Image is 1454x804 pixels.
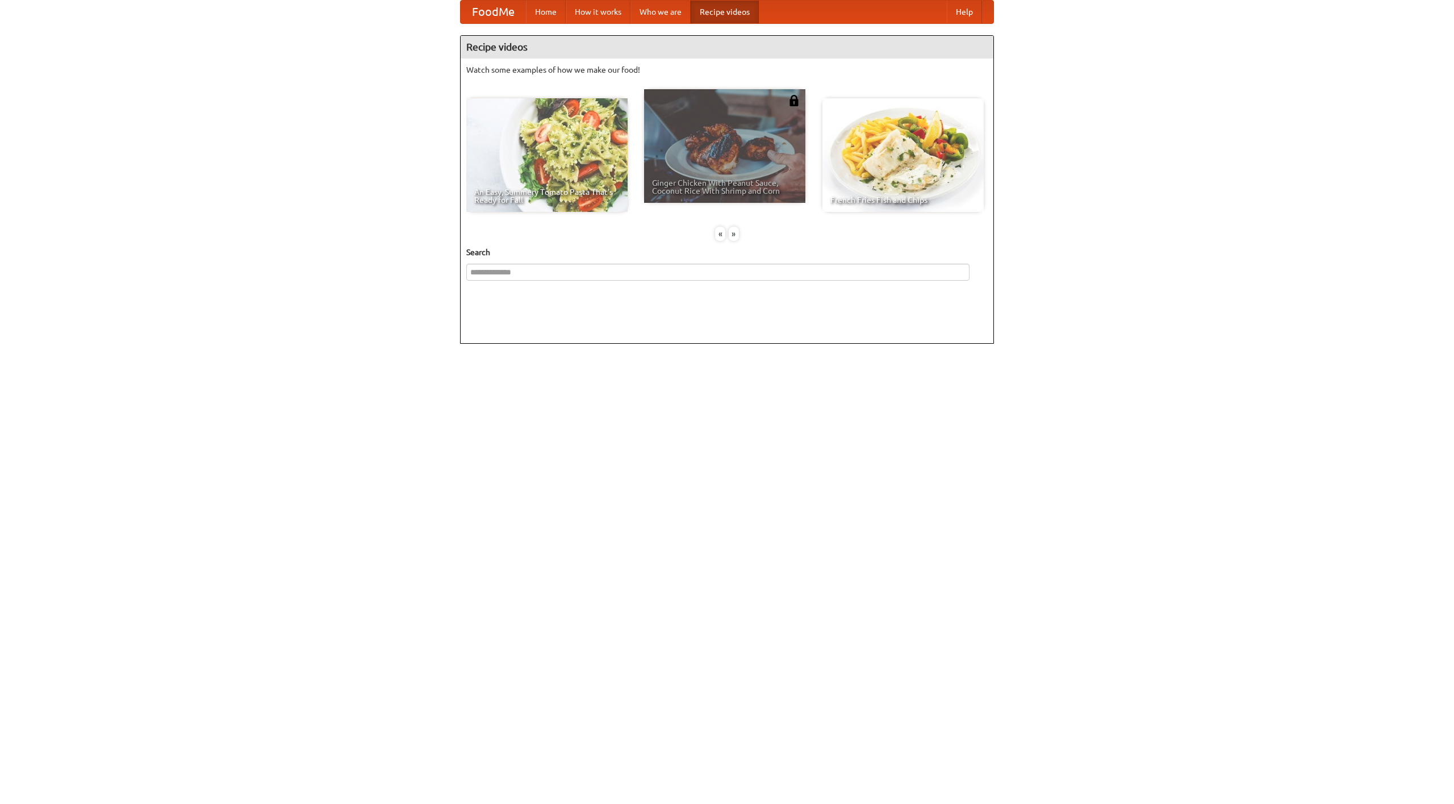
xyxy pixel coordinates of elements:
[526,1,566,23] a: Home
[947,1,982,23] a: Help
[566,1,630,23] a: How it works
[466,64,988,76] p: Watch some examples of how we make our food!
[630,1,691,23] a: Who we are
[788,95,800,106] img: 483408.png
[830,196,976,204] span: French Fries Fish and Chips
[729,227,739,241] div: »
[466,98,628,212] a: An Easy, Summery Tomato Pasta That's Ready for Fall
[715,227,725,241] div: «
[466,247,988,258] h5: Search
[474,188,620,204] span: An Easy, Summery Tomato Pasta That's Ready for Fall
[691,1,759,23] a: Recipe videos
[822,98,984,212] a: French Fries Fish and Chips
[461,1,526,23] a: FoodMe
[461,36,993,59] h4: Recipe videos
